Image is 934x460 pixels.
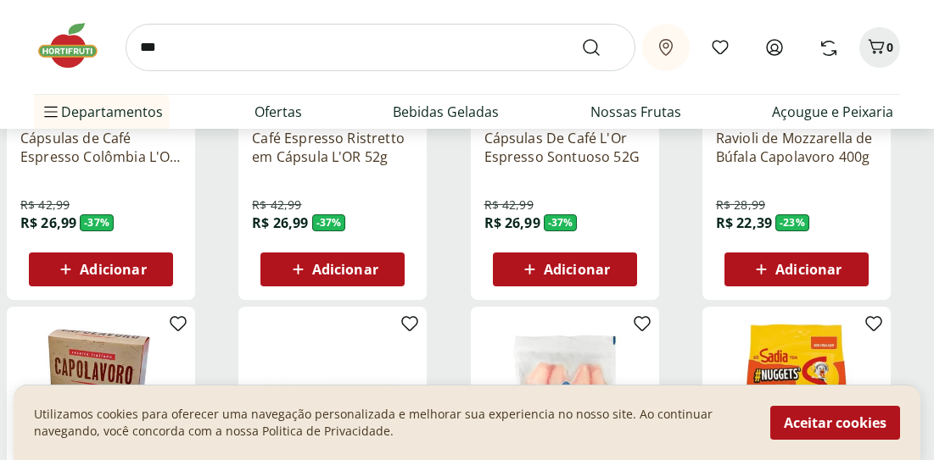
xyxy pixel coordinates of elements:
span: R$ 26,99 [20,213,76,232]
input: search [126,24,635,71]
span: - 37 % [312,214,346,231]
button: Adicionar [493,252,637,286]
span: R$ 42,99 [252,197,301,213]
img: Hortifruti [34,20,119,71]
span: - 37 % [544,214,578,231]
button: Adicionar [29,252,173,286]
span: R$ 26,99 [484,213,540,232]
span: R$ 26,99 [252,213,308,232]
button: Adicionar [260,252,405,286]
button: Submit Search [581,37,622,58]
a: Bebidas Geladas [393,102,499,122]
a: Nossas Frutas [590,102,681,122]
a: Açougue e Peixaria [772,102,893,122]
span: 0 [886,39,893,55]
span: R$ 22,39 [716,213,772,232]
span: R$ 42,99 [20,197,70,213]
p: Utilizamos cookies para oferecer uma navegação personalizada e melhorar sua experiencia no nosso ... [34,406,750,440]
span: Adicionar [312,263,378,276]
button: Aceitar cookies [770,406,900,440]
span: Adicionar [80,263,146,276]
span: R$ 42,99 [484,197,534,213]
a: Café Espresso Ristretto em Cápsula L'OR 52g [252,129,413,166]
span: Adicionar [544,263,610,276]
button: Adicionar [724,252,869,286]
span: - 37 % [80,214,114,231]
button: Menu [41,91,61,132]
span: R$ 28,99 [716,197,765,213]
a: Cápsulas de Café Espresso Colômbia L'OR 52g [20,129,182,166]
a: Ofertas [254,102,302,122]
span: - 23 % [775,214,809,231]
span: Departamentos [41,91,163,132]
span: Adicionar [775,263,842,276]
a: Ravioli de Mozzarella de Búfala Capolavoro 400g [716,129,877,166]
a: Cápsulas De Café L'Or Espresso Sontuoso 52G [484,129,646,166]
button: Carrinho [859,27,900,68]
